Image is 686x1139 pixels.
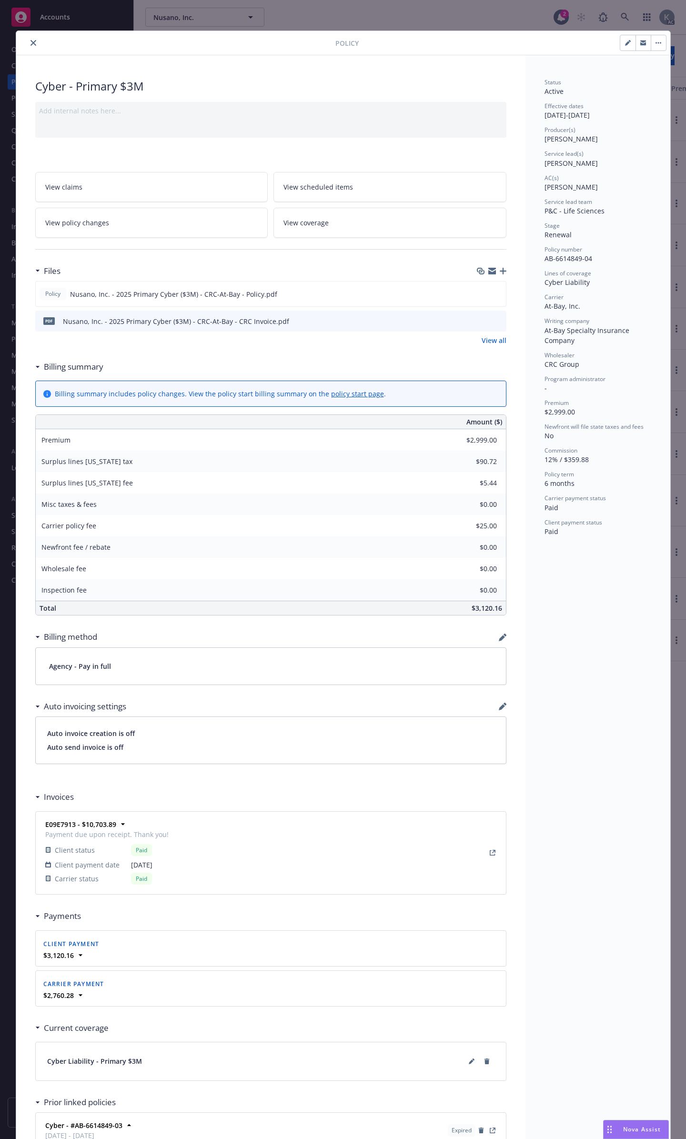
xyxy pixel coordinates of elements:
div: Billing summary includes policy changes. View the policy start billing summary on the . [55,389,386,399]
span: Cyber Liability - Primary $3M [47,1056,142,1066]
span: Auto send invoice is off [47,742,494,752]
span: Producer(s) [545,126,575,134]
span: Client payment date [55,860,120,870]
button: download file [479,316,486,326]
span: Commission [545,446,577,454]
strong: Cyber - #AB-6614849-03 [45,1121,122,1130]
input: 0.00 [441,454,503,469]
span: Inspection fee [41,585,87,595]
span: Effective dates [545,102,584,110]
h3: Auto invoicing settings [44,700,126,713]
input: 0.00 [441,497,503,512]
a: View scheduled items [273,172,506,202]
span: [DATE] [131,860,169,870]
span: No [545,431,554,440]
span: Payment due upon receipt. Thank you! [45,829,169,839]
div: Invoices [35,791,74,803]
span: Service lead team [545,198,592,206]
h3: Payments [44,910,81,922]
span: Wholesale fee [41,564,86,573]
span: Newfront will file state taxes and fees [545,423,644,431]
input: 0.00 [441,540,503,554]
span: pdf [43,317,55,324]
div: Add internal notes here... [39,106,503,116]
span: Auto invoice creation is off [47,728,494,738]
span: Surplus lines [US_STATE] fee [41,478,133,487]
span: 12% / $359.88 [545,455,589,464]
span: Stage [545,222,560,230]
span: Active [545,87,564,96]
h3: Files [44,265,61,277]
div: Paid [131,873,152,885]
a: View policy changes [35,208,268,238]
span: Policy number [545,245,582,253]
strong: $3,120.16 [43,951,74,960]
a: View claims [35,172,268,202]
h3: Prior linked policies [44,1096,116,1109]
button: Nova Assist [603,1120,669,1139]
div: Nusano, Inc. - 2025 Primary Cyber ($3M) - CRC-At-Bay - CRC Invoice.pdf [63,316,289,326]
span: View policy changes [45,218,109,228]
h3: Invoices [44,791,74,803]
span: Expired [452,1126,472,1135]
span: Surplus lines [US_STATE] tax [41,457,132,466]
span: AB-6614849-04 [545,254,592,263]
span: [PERSON_NAME] [545,182,598,192]
div: Prior linked policies [35,1096,116,1109]
span: Newfront fee / rebate [41,543,111,552]
div: [DATE] - [DATE] [545,102,651,120]
button: preview file [494,316,503,326]
h3: Billing summary [44,361,103,373]
input: 0.00 [441,562,503,576]
span: 6 months [545,479,575,488]
span: CRC Group [545,360,579,369]
span: Nusano, Inc. - 2025 Primary Cyber ($3M) - CRC-At-Bay - Policy.pdf [70,289,277,299]
input: 0.00 [441,519,503,533]
button: close [28,37,39,49]
a: View Policy [487,1125,498,1136]
span: P&C - Life Sciences [545,206,605,215]
strong: E09E7913 - $10,703.89 [45,820,116,829]
a: View Invoice [487,847,498,858]
div: Files [35,265,61,277]
h3: Current coverage [44,1022,109,1034]
span: Program administrator [545,375,605,383]
span: Renewal [545,230,572,239]
span: Status [545,78,561,86]
input: 0.00 [441,583,503,597]
span: At-Bay Specialty Insurance Company [545,326,631,345]
h3: Billing method [44,631,97,643]
a: policy start page [331,389,384,398]
div: Payments [35,910,81,922]
button: preview file [494,289,502,299]
div: Billing summary [35,361,103,373]
a: View all [482,335,506,345]
span: Amount ($) [466,417,502,427]
span: Premium [41,435,71,444]
button: download file [478,289,486,299]
span: Carrier [545,293,564,301]
span: View scheduled items [283,182,353,192]
span: Policy [335,38,359,48]
div: Agency - Pay in full [36,648,506,685]
span: Client payment status [545,518,602,526]
span: Misc taxes & fees [41,500,97,509]
span: Service lead(s) [545,150,584,158]
span: Carrier policy fee [41,521,96,530]
span: - [545,383,547,393]
span: Client status [55,845,95,855]
span: Premium [545,399,569,407]
div: Paid [131,844,152,856]
div: Current coverage [35,1022,109,1034]
span: Policy term [545,470,574,478]
span: Carrier status [55,874,99,884]
div: Cyber Liability [545,277,651,287]
div: Billing method [35,631,97,643]
span: [PERSON_NAME] [545,159,598,168]
span: Paid [545,503,558,512]
input: 0.00 [441,476,503,490]
div: Auto invoicing settings [35,700,126,713]
span: $2,999.00 [545,407,575,416]
span: Carrier payment [43,980,104,988]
